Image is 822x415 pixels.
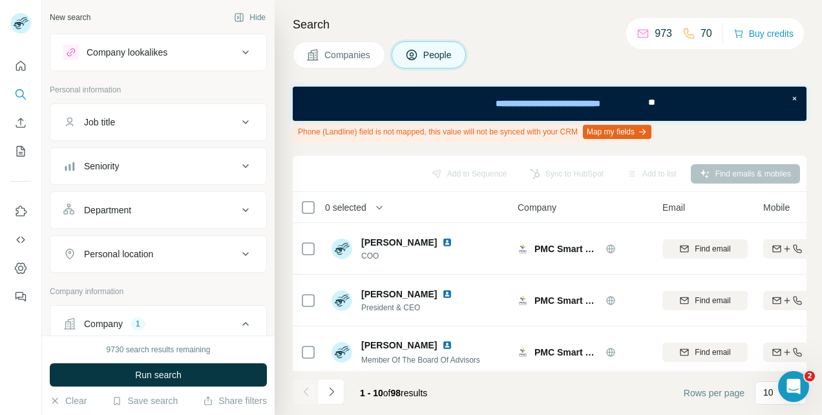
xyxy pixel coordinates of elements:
[662,343,748,362] button: Find email
[695,346,730,358] span: Find email
[391,388,401,398] span: 98
[50,37,266,68] button: Company lookalikes
[50,107,266,138] button: Job title
[50,286,267,297] p: Company information
[442,237,452,248] img: LinkedIn logo
[10,200,31,223] button: Use Surfe on LinkedIn
[361,236,437,249] span: [PERSON_NAME]
[50,308,266,345] button: Company1
[662,291,748,310] button: Find email
[360,388,427,398] span: results
[319,379,344,405] button: Navigate to next page
[534,294,599,307] span: PMC Smart Solutions
[225,8,275,27] button: Hide
[662,201,685,214] span: Email
[518,347,528,357] img: Logo of PMC Smart Solutions
[442,340,452,350] img: LinkedIn logo
[695,243,730,255] span: Find email
[10,13,31,34] img: Avatar
[361,250,458,262] span: COO
[518,295,528,306] img: Logo of PMC Smart Solutions
[10,83,31,106] button: Search
[10,111,31,134] button: Enrich CSV
[50,12,90,23] div: New search
[332,239,352,259] img: Avatar
[583,125,651,139] button: Map my fields
[655,26,672,41] p: 973
[733,25,794,43] button: Buy credits
[518,244,528,254] img: Logo of PMC Smart Solutions
[50,394,87,407] button: Clear
[805,371,815,381] span: 2
[50,151,266,182] button: Seniority
[10,257,31,280] button: Dashboard
[107,344,211,356] div: 9730 search results remaining
[10,228,31,251] button: Use Surfe API
[534,242,599,255] span: PMC Smart Solutions
[112,394,178,407] button: Save search
[361,302,458,314] span: President & CEO
[50,363,267,387] button: Run search
[84,317,123,330] div: Company
[361,288,437,301] span: [PERSON_NAME]
[383,388,391,398] span: of
[50,239,266,270] button: Personal location
[87,46,167,59] div: Company lookalikes
[324,48,372,61] span: Companies
[360,388,383,398] span: 1 - 10
[442,289,452,299] img: LinkedIn logo
[50,84,267,96] p: Personal information
[662,239,748,259] button: Find email
[763,386,774,399] p: 10
[84,160,119,173] div: Seniority
[10,285,31,308] button: Feedback
[695,295,730,306] span: Find email
[701,26,712,41] p: 70
[84,116,115,129] div: Job title
[763,201,790,214] span: Mobile
[423,48,453,61] span: People
[131,318,145,330] div: 1
[332,290,352,311] img: Avatar
[361,356,480,365] span: Member Of The Board Of Advisors
[10,140,31,163] button: My lists
[203,394,267,407] button: Share filters
[10,54,31,78] button: Quick start
[325,201,366,214] span: 0 selected
[293,16,806,34] h4: Search
[684,387,744,399] span: Rows per page
[84,248,153,261] div: Personal location
[534,346,599,359] span: PMC Smart Solutions
[518,201,556,214] span: Company
[332,342,352,363] img: Avatar
[135,368,182,381] span: Run search
[361,339,437,352] span: [PERSON_NAME]
[84,204,131,217] div: Department
[50,195,266,226] button: Department
[293,121,654,143] div: Phone (Landline) field is not mapped, this value will not be synced with your CRM
[778,371,809,402] iframe: Intercom live chat
[293,87,806,121] iframe: Banner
